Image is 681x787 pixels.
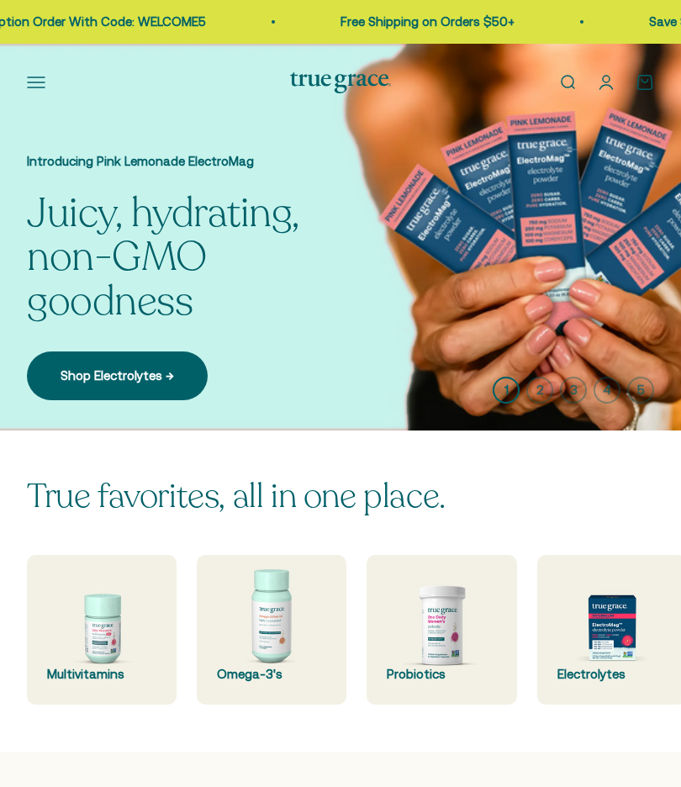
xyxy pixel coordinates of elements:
[594,377,620,404] button: 4
[526,377,553,404] button: 2
[47,664,156,684] div: Multivitamins
[627,377,654,404] button: 5
[197,555,346,705] a: Omega-3's
[27,151,363,172] p: Introducing Pink Lemonade ElectroMag
[557,664,667,684] div: Electrolytes
[493,377,520,404] button: 1
[27,186,363,330] split-lines: Juicy, hydrating, non-GMO goodness
[223,12,599,32] p: Save $5 on Your First Subscription Order With Code: WELCOME5
[217,664,326,684] div: Omega-3's
[560,377,587,404] button: 3
[387,664,496,684] div: Probiotics
[27,555,177,705] a: Multivitamins
[27,351,208,400] a: Shop Electrolytes →
[27,473,446,519] split-lines: True favorites, all in one place.
[367,555,516,705] a: Probiotics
